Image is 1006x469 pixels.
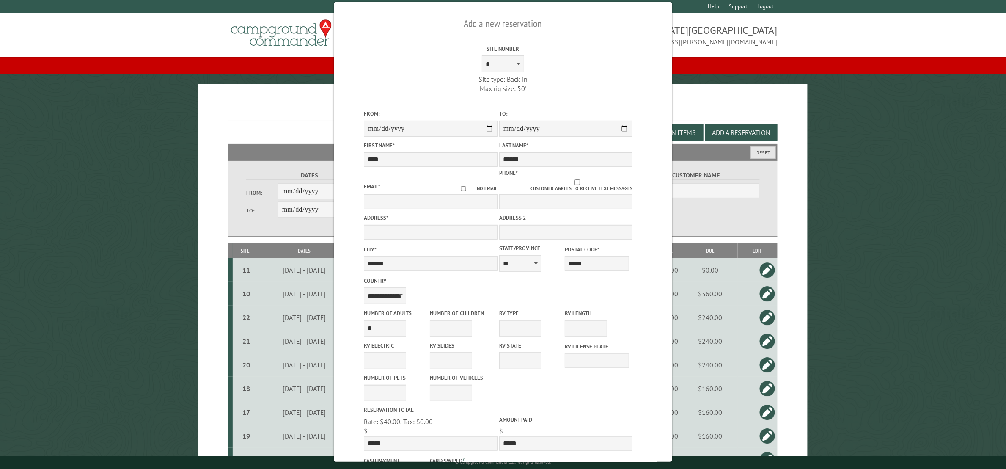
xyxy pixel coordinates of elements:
th: Edit [738,243,778,258]
label: Last Name [499,141,633,149]
td: $160.00 [683,400,738,424]
label: RV Length [565,309,629,317]
label: RV Slides [430,342,494,350]
label: From: [246,189,278,197]
label: RV Type [499,309,563,317]
div: 10 [236,290,256,298]
h2: Filters [228,144,777,160]
button: Add a Reservation [705,124,778,141]
td: $0.00 [683,258,738,282]
label: Cash payment [364,457,428,465]
label: RV State [499,342,563,350]
label: RV Electric [364,342,428,350]
div: [DATE] - [DATE] [259,266,350,274]
label: Site Number [436,45,570,53]
label: No email [450,185,498,192]
span: Rate: $40.00, Tax: $0.00 [364,417,433,426]
input: No email [450,186,477,192]
div: 20 [236,361,256,369]
label: Customer Name [633,171,760,180]
span: $ [364,427,368,435]
label: Reservation Total [364,406,498,414]
label: Amount paid [499,416,633,424]
div: 17 [236,408,256,417]
label: Number of Pets [364,374,428,382]
div: 16 [236,455,256,464]
label: Number of Adults [364,309,428,317]
div: 21 [236,337,256,345]
div: 19 [236,432,256,440]
a: ? [462,456,465,462]
label: Customer agrees to receive text messages [499,179,633,192]
label: Postal Code [565,246,629,254]
div: Max rig size: 50' [436,84,570,93]
td: $160.00 [683,424,738,448]
div: [DATE] - [DATE] [259,384,350,393]
th: Due [683,243,738,258]
div: 22 [236,313,256,322]
label: Address [364,214,498,222]
label: Country [364,277,498,285]
td: $240.00 [683,306,738,329]
div: [DATE] - [DATE] [259,337,350,345]
div: [DATE] - [DATE] [259,361,350,369]
label: Number of Children [430,309,494,317]
label: To: [246,207,278,215]
div: 18 [236,384,256,393]
td: $240.00 [683,353,738,377]
label: Card swiped [430,455,494,465]
span: $ [499,427,503,435]
div: [DATE] - [DATE] [259,432,350,440]
div: [DATE] - [DATE] [259,313,350,322]
label: Number of Vehicles [430,374,494,382]
label: Phone [499,169,518,177]
button: Reset [751,146,776,159]
label: To: [499,110,633,118]
div: [DATE] - [DATE] [259,455,350,464]
label: State/Province [499,244,563,252]
h2: Add a new reservation [364,16,642,32]
td: $360.00 [683,282,738,306]
div: [DATE] - [DATE] [259,408,350,417]
h1: Reservations [228,98,777,121]
label: First Name [364,141,498,149]
label: Address 2 [499,214,633,222]
label: City [364,246,498,254]
th: Site [233,243,258,258]
div: 11 [236,266,256,274]
th: Dates [258,243,351,258]
label: RV License Plate [565,342,629,350]
td: $240.00 [683,329,738,353]
label: From: [364,110,498,118]
td: $160.00 [683,377,738,400]
input: Customer agrees to receive text messages [522,179,633,185]
small: © Campground Commander LLC. All rights reserved. [455,460,551,465]
label: Dates [246,171,373,180]
div: Site type: Back in [436,74,570,84]
div: [DATE] - [DATE] [259,290,350,298]
img: Campground Commander [228,17,334,50]
label: Email [364,183,380,190]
